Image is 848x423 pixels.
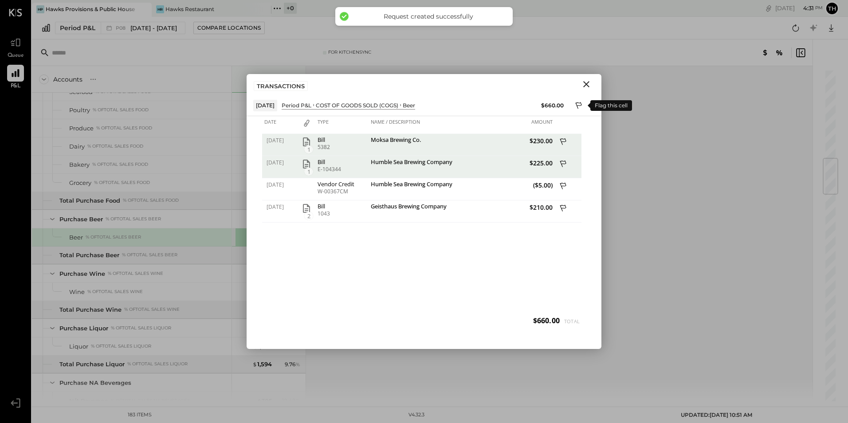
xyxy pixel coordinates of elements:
div: % of Total Sales Liquor [91,343,151,349]
div: % of Total Sales Food [93,107,149,113]
div: 305 [257,397,272,405]
span: [DATE] [267,159,295,166]
div: % of Total Sales Beer [122,252,177,258]
div: Name / Description [369,116,462,134]
div: Dairy [69,142,85,151]
div: W-00367CM [318,188,366,195]
div: Total Purchase Liquor [59,360,125,368]
div: HP [36,5,44,13]
span: P08 [116,26,128,31]
div: % of Total Sales Wine [108,270,163,277]
div: $660.00 [541,102,564,109]
span: [DATE] [267,203,295,211]
div: Humble Sea Brewing Company [371,181,459,189]
div: 10.42 [282,397,300,405]
div: Beer [403,102,415,109]
div: Period P&L [282,102,311,109]
span: % [295,397,300,404]
div: Purchase Liquor [59,324,108,333]
div: Total Purchase Beer [59,251,119,259]
span: % [295,360,300,368]
div: % of Total Sales Wine [87,289,143,295]
div: Purchase Beer [59,215,103,223]
div: % of Total Sales Beer [106,216,161,222]
div: COST OF GOODS SOLD (COGS) [316,102,398,109]
div: % of Total Sales Food [87,143,143,149]
div: Grocery [69,179,91,187]
div: N/A Beverage [69,397,108,405]
span: $ [257,397,262,404]
div: Hawks Restaurant [165,5,214,13]
span: $ [252,360,257,368]
div: 9.76 [285,360,300,368]
button: Th [825,1,839,16]
span: 1 [304,168,313,176]
span: $225.00 [464,159,553,167]
div: Total Purchase Wine [59,305,122,314]
span: $660.00 [533,316,560,325]
div: TRANSACTIONS [254,81,308,91]
div: $ [236,83,272,90]
div: Type [315,116,369,134]
span: Queue [8,52,24,60]
a: Queue [0,34,31,60]
div: Geisthaus Brewing Company [371,203,459,211]
div: For KitchenSync [328,49,371,55]
div: % of Total Sales Beer [86,234,141,240]
div: % of Total Sales Food [94,180,150,186]
span: P&L [11,82,21,90]
div: Bill [318,203,366,209]
div: Accounts [53,75,82,84]
div: HR [156,5,164,13]
div: % of Total Sales Food [92,161,148,168]
div: Flag this cell [590,100,632,111]
div: Purchase Wine [59,270,105,278]
button: Period P&L P08[DATE] - [DATE] [55,22,185,34]
div: Bakery [69,161,90,169]
div: 5382 [318,144,366,150]
span: Total [560,318,580,325]
button: Close [578,78,594,90]
div: Date [262,116,298,134]
span: ($5.00) [464,181,553,189]
div: Amount [462,116,555,134]
span: $ [253,343,258,350]
span: $230.00 [464,137,553,145]
div: Period P&L [60,23,95,32]
div: Moksa Brewing Co. [371,137,459,145]
div: v 4.32.3 [408,411,424,419]
div: 1043 [318,211,366,217]
div: Request created successfully [353,12,504,20]
button: 1 [301,137,312,147]
div: Wine [69,288,85,296]
span: UPDATED: [DATE] 10:51 AM [681,411,752,418]
div: % of Total Sales Wine [124,306,180,313]
div: Poultry [69,106,90,114]
div: [DATE] [253,100,277,111]
button: 2 [301,203,312,214]
div: % of Total Sales NA Beverages [111,398,190,404]
div: Humble Sea Brewing Company [371,159,459,167]
div: % of Total Sales Liquor [111,325,171,331]
button: Compare Locations [193,22,265,34]
div: % of Total Sales Food [123,197,179,204]
a: P&L [0,65,31,90]
span: [DATE] [267,181,295,188]
div: Beer [69,233,83,242]
div: Produce [69,124,94,133]
div: E-104344 [318,166,366,172]
div: Total Purchase Food [59,196,120,205]
span: $210.00 [464,203,553,211]
div: % of Total Sales Liquor [127,361,188,367]
div: Hawks Provisions & Public House [46,5,135,13]
span: [DATE] - [DATE] [130,24,177,32]
div: Purchase NA Beverages [59,379,131,387]
div: Bill [318,159,366,165]
div: Compare Locations [197,24,261,31]
span: 2 [304,212,313,220]
div: copy link [764,4,773,13]
div: 183 items [128,411,152,419]
span: [DATE] [267,137,295,144]
span: 1 [304,145,313,153]
div: Liquor [69,342,88,351]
